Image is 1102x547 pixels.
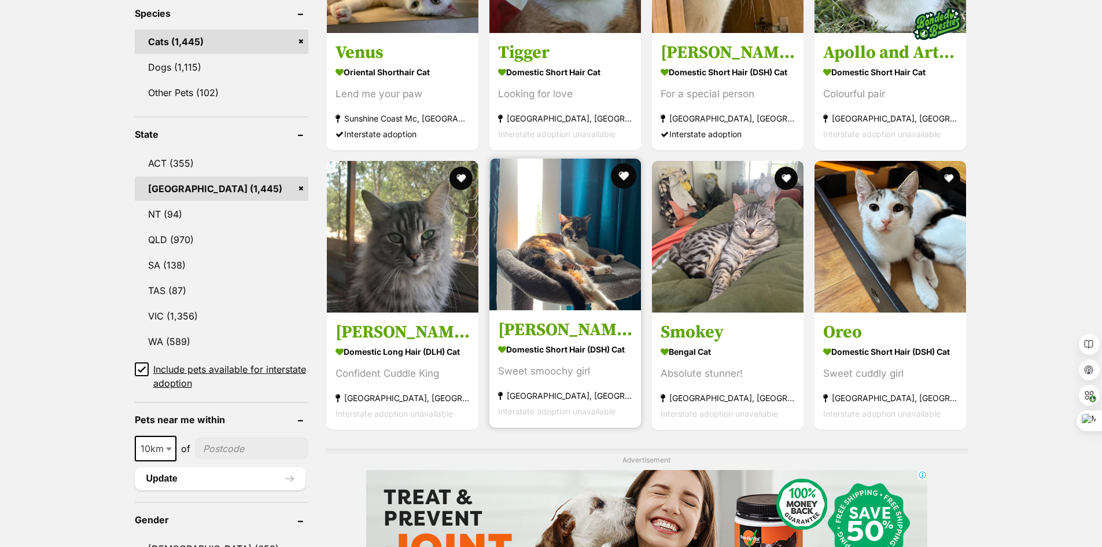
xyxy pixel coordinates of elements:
[823,409,941,418] span: Interstate adoption unavailable
[814,32,966,150] a: Apollo and Artemis Domestic Short Hair Cat Colourful pair [GEOGRAPHIC_DATA], [GEOGRAPHIC_DATA] In...
[336,110,470,126] strong: Sunshine Coast Mc, [GEOGRAPHIC_DATA]
[938,167,961,190] button: favourite
[498,388,632,403] strong: [GEOGRAPHIC_DATA], [GEOGRAPHIC_DATA]
[327,161,478,313] img: Grandy - Domestic Long Hair (DLH) Cat
[327,313,478,430] a: [PERSON_NAME] Domestic Long Hair (DLH) Cat Confident Cuddle King [GEOGRAPHIC_DATA], [GEOGRAPHIC_D...
[661,110,795,126] strong: [GEOGRAPHIC_DATA], [GEOGRAPHIC_DATA]
[135,436,176,461] span: 10km
[135,467,305,490] button: Update
[135,253,308,277] a: SA (138)
[823,343,957,360] strong: Domestic Short Hair (DSH) Cat
[661,343,795,360] strong: Bengal Cat
[336,63,470,80] strong: Oriental Shorthair Cat
[336,86,470,101] div: Lend me your paw
[498,86,632,101] div: Looking for love
[336,390,470,406] strong: [GEOGRAPHIC_DATA], [GEOGRAPHIC_DATA]
[661,41,795,63] h3: [PERSON_NAME]
[449,167,473,190] button: favourite
[823,86,957,101] div: Colourful pair
[661,390,795,406] strong: [GEOGRAPHIC_DATA], [GEOGRAPHIC_DATA]
[336,126,470,141] div: Interstate adoption
[336,321,470,343] h3: [PERSON_NAME]
[135,55,308,79] a: Dogs (1,115)
[498,110,632,126] strong: [GEOGRAPHIC_DATA], [GEOGRAPHIC_DATA]
[661,63,795,80] strong: Domestic Short Hair (DSH) Cat
[489,310,641,428] a: [PERSON_NAME] Domestic Short Hair (DSH) Cat Sweet smoochy girl [GEOGRAPHIC_DATA], [GEOGRAPHIC_DAT...
[775,167,798,190] button: favourite
[489,159,641,310] img: Alice - Domestic Short Hair (DSH) Cat
[823,129,941,138] span: Interstate adoption unavailable
[136,440,175,457] span: 10km
[823,321,957,343] h3: Oreo
[611,163,636,189] button: favourite
[652,313,804,430] a: Smokey Bengal Cat Absolute stunner! [GEOGRAPHIC_DATA], [GEOGRAPHIC_DATA] Interstate adoption unav...
[135,329,308,354] a: WA (589)
[823,110,957,126] strong: [GEOGRAPHIC_DATA], [GEOGRAPHIC_DATA]
[135,80,308,105] a: Other Pets (102)
[652,161,804,313] img: Smokey - Bengal Cat
[661,409,778,418] span: Interstate adoption unavailable
[661,321,795,343] h3: Smokey
[135,362,308,390] a: Include pets available for interstate adoption
[661,126,795,141] div: Interstate adoption
[135,8,308,19] header: Species
[652,32,804,150] a: [PERSON_NAME] Domestic Short Hair (DSH) Cat For a special person [GEOGRAPHIC_DATA], [GEOGRAPHIC_D...
[135,129,308,139] header: State
[135,515,308,525] header: Gender
[498,364,632,379] div: Sweet smoochy girl
[661,86,795,101] div: For a special person
[661,366,795,381] div: Absolute stunner!
[814,313,966,430] a: Oreo Domestic Short Hair (DSH) Cat Sweet cuddly girl [GEOGRAPHIC_DATA], [GEOGRAPHIC_DATA] Interst...
[336,343,470,360] strong: Domestic Long Hair (DLH) Cat
[823,63,957,80] strong: Domestic Short Hair Cat
[195,438,308,460] input: postcode
[498,129,616,138] span: Interstate adoption unavailable
[135,227,308,252] a: QLD (970)
[336,41,470,63] h3: Venus
[135,278,308,303] a: TAS (87)
[823,366,957,381] div: Sweet cuddly girl
[498,63,632,80] strong: Domestic Short Hair Cat
[181,442,190,456] span: of
[135,30,308,54] a: Cats (1,445)
[336,366,470,381] div: Confident Cuddle King
[498,41,632,63] h3: Tigger
[327,32,478,150] a: Venus Oriental Shorthair Cat Lend me your paw Sunshine Coast Mc, [GEOGRAPHIC_DATA] Interstate ado...
[489,32,641,150] a: Tigger Domestic Short Hair Cat Looking for love [GEOGRAPHIC_DATA], [GEOGRAPHIC_DATA] Interstate a...
[823,41,957,63] h3: Apollo and Artemis
[823,390,957,406] strong: [GEOGRAPHIC_DATA], [GEOGRAPHIC_DATA]
[498,341,632,358] strong: Domestic Short Hair (DSH) Cat
[135,177,308,201] a: [GEOGRAPHIC_DATA] (1,445)
[498,319,632,341] h3: [PERSON_NAME]
[135,414,308,425] header: Pets near me within
[498,406,616,416] span: Interstate adoption unavailable
[135,151,308,175] a: ACT (355)
[153,362,308,390] span: Include pets available for interstate adoption
[135,202,308,226] a: NT (94)
[814,161,966,313] img: Oreo - Domestic Short Hair (DSH) Cat
[135,304,308,328] a: VIC (1,356)
[336,409,453,418] span: Interstate adoption unavailable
